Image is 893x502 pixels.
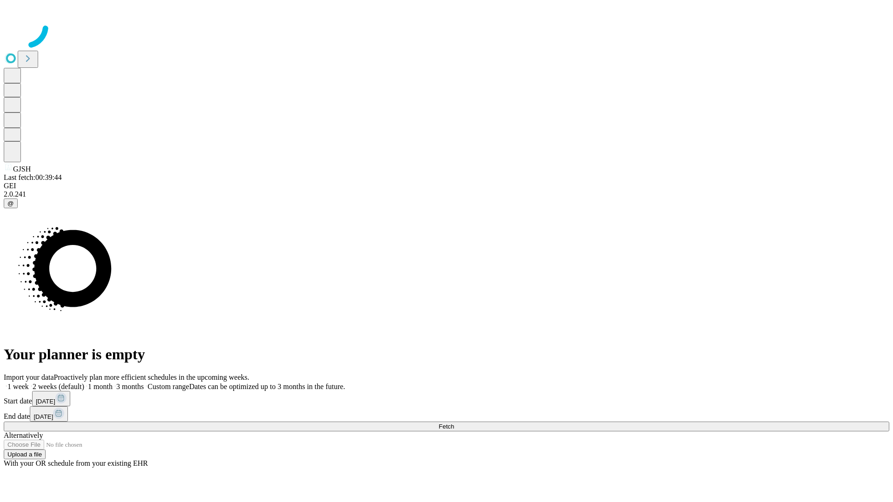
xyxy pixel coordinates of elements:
[4,431,43,439] span: Alternatively
[4,173,62,181] span: Last fetch: 00:39:44
[4,190,889,198] div: 2.0.241
[4,198,18,208] button: @
[4,422,889,431] button: Fetch
[7,383,29,390] span: 1 week
[4,373,54,381] span: Import your data
[88,383,113,390] span: 1 month
[33,383,84,390] span: 2 weeks (default)
[7,200,14,207] span: @
[32,391,70,406] button: [DATE]
[439,423,454,430] span: Fetch
[33,413,53,420] span: [DATE]
[189,383,345,390] span: Dates can be optimized up to 3 months in the future.
[4,406,889,422] div: End date
[30,406,68,422] button: [DATE]
[4,459,148,467] span: With your OR schedule from your existing EHR
[4,449,46,459] button: Upload a file
[13,165,31,173] span: GJSH
[36,398,55,405] span: [DATE]
[116,383,144,390] span: 3 months
[4,182,889,190] div: GEI
[4,346,889,363] h1: Your planner is empty
[4,391,889,406] div: Start date
[147,383,189,390] span: Custom range
[54,373,249,381] span: Proactively plan more efficient schedules in the upcoming weeks.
